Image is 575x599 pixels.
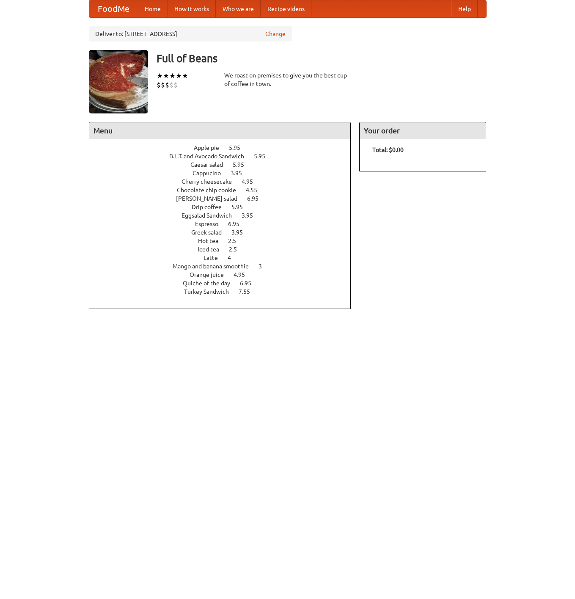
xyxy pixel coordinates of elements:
span: Greek salad [191,229,230,236]
a: Caesar salad 5.95 [190,161,260,168]
span: Turkey Sandwich [184,288,237,295]
span: 4 [228,254,239,261]
span: Cherry cheesecake [182,178,240,185]
span: Mango and banana smoothie [173,263,257,270]
span: 4.95 [234,271,253,278]
a: Hot tea 2.5 [198,237,252,244]
span: Cappucino [193,170,229,177]
span: 4.95 [242,178,261,185]
a: Espresso 6.95 [195,221,255,227]
span: Chocolate chip cookie [177,187,245,193]
a: Cherry cheesecake 4.95 [182,178,269,185]
span: 6.95 [247,195,267,202]
a: Greek salad 3.95 [191,229,259,236]
a: Chocolate chip cookie 4.55 [177,187,273,193]
li: ★ [157,71,163,80]
span: Apple pie [194,144,228,151]
span: 5.95 [231,204,251,210]
a: Drip coffee 5.95 [192,204,259,210]
span: Hot tea [198,237,227,244]
li: ★ [176,71,182,80]
a: Home [138,0,168,17]
li: ★ [163,71,169,80]
li: $ [173,80,178,90]
span: Espresso [195,221,227,227]
a: B.L.T. and Avocado Sandwich 5.95 [169,153,281,160]
a: Turkey Sandwich 7.55 [184,288,266,295]
span: 5.95 [229,144,249,151]
a: Eggsalad Sandwich 3.95 [182,212,269,219]
li: $ [165,80,169,90]
li: $ [157,80,161,90]
span: 2.5 [228,237,245,244]
a: Quiche of the day 6.95 [183,280,267,287]
a: FoodMe [89,0,138,17]
span: 6.95 [240,280,260,287]
a: Help [451,0,478,17]
h4: Your order [360,122,486,139]
a: [PERSON_NAME] salad 6.95 [176,195,274,202]
h3: Full of Beans [157,50,487,67]
a: Latte 4 [204,254,247,261]
h4: Menu [89,122,351,139]
span: 3.95 [231,170,250,177]
a: How it works [168,0,216,17]
span: 2.5 [229,246,245,253]
span: Orange juice [190,271,232,278]
div: Deliver to: [STREET_ADDRESS] [89,26,292,41]
div: We roast on premises to give you the best cup of coffee in town. [224,71,351,88]
a: Recipe videos [261,0,311,17]
span: 5.95 [254,153,274,160]
a: Orange juice 4.95 [190,271,261,278]
li: $ [169,80,173,90]
li: ★ [169,71,176,80]
span: 6.95 [228,221,248,227]
span: Iced tea [198,246,228,253]
a: Iced tea 2.5 [198,246,253,253]
span: 4.55 [246,187,266,193]
li: ★ [182,71,188,80]
li: $ [161,80,165,90]
span: Drip coffee [192,204,230,210]
a: Who we are [216,0,261,17]
span: Caesar salad [190,161,231,168]
a: Apple pie 5.95 [194,144,256,151]
a: Change [265,30,286,38]
span: 3 [259,263,270,270]
span: Latte [204,254,226,261]
span: B.L.T. and Avocado Sandwich [169,153,253,160]
span: 3.95 [242,212,261,219]
span: 3.95 [231,229,251,236]
span: 5.95 [233,161,253,168]
span: Eggsalad Sandwich [182,212,240,219]
span: [PERSON_NAME] salad [176,195,246,202]
img: angular.jpg [89,50,148,113]
a: Cappucino 3.95 [193,170,258,177]
span: Quiche of the day [183,280,239,287]
span: 7.55 [239,288,259,295]
a: Mango and banana smoothie 3 [173,263,278,270]
b: Total: $0.00 [372,146,404,153]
